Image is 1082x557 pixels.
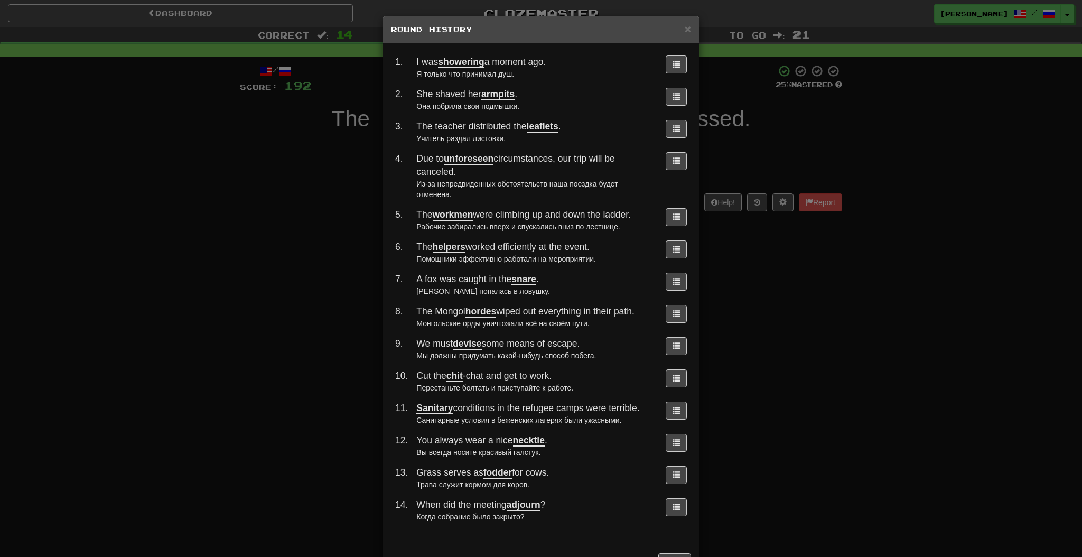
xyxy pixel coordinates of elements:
[511,274,536,285] u: snare
[416,286,653,296] div: [PERSON_NAME] попалась в ловушку.
[416,153,614,177] span: Due to circumstances, our trip will be canceled.
[483,467,512,479] u: fodder
[446,370,463,382] u: chit
[391,24,691,35] h5: Round History
[416,254,653,264] div: Помощники эффективно работали на мероприятии.
[416,447,653,458] div: Вы всегда носите красивый галстук.
[685,23,691,34] button: Close
[465,306,496,318] u: hordes
[527,121,558,133] u: leaflets
[416,435,547,447] span: You always wear a nice .
[416,383,653,393] div: Перестаньте болтать и приступайте к работе.
[416,121,561,133] span: The teacher distributed the .
[391,204,412,236] td: 5 .
[416,242,590,253] span: The worked efficiently at the event.
[416,370,552,382] span: Cut the -chat and get to work.
[507,499,540,511] u: adjourn
[433,209,473,221] u: workmen
[416,69,653,79] div: Я только что принимал душ.
[416,101,653,112] div: Она побрила свои подмышки.
[391,301,412,333] td: 8 .
[391,333,412,365] td: 9 .
[416,318,653,329] div: Монгольские орды уничтожали всё на своём пути.
[391,268,412,301] td: 7 .
[481,89,515,100] u: armpits
[416,479,653,490] div: Трава служит кормом для коров.
[453,338,481,350] u: devise
[416,179,653,200] div: Из-за непредвиденных обстоятельств наша поездка будет отменена.
[391,430,412,462] td: 12 .
[416,221,653,232] div: Рабочие забирались вверх и спускались вниз по лестнице.
[438,57,484,68] u: showering
[416,499,545,511] span: When did the meeting ?
[416,415,653,425] div: Санитарные условия в беженских лагерях были ужасными.
[444,153,493,165] u: unforeseen
[391,116,412,148] td: 3 .
[416,306,634,318] span: The Mongol wiped out everything in their path.
[416,338,580,350] span: We must some means of escape.
[685,23,691,35] span: ×
[513,435,545,447] u: necktie
[391,365,412,397] td: 10 .
[391,494,412,526] td: 14 .
[416,467,549,479] span: Grass serves as for cows.
[416,512,653,522] div: Когда собрание было закрыто?
[416,274,539,285] span: A fox was caught in the .
[391,83,412,116] td: 2 .
[391,148,412,204] td: 4 .
[416,89,517,100] span: She shaved her .
[416,350,653,361] div: Мы должны придумать какой-нибудь способ побега.
[391,51,412,83] td: 1 .
[391,397,412,430] td: 11 .
[416,133,653,144] div: Учитель раздал листовки.
[416,403,453,414] u: Sanitary
[416,209,631,221] span: The were climbing up and down the ladder.
[433,242,465,253] u: helpers
[391,236,412,268] td: 6 .
[416,403,639,414] span: conditions in the refugee camps were terrible.
[416,57,546,68] span: I was a moment ago.
[391,462,412,494] td: 13 .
